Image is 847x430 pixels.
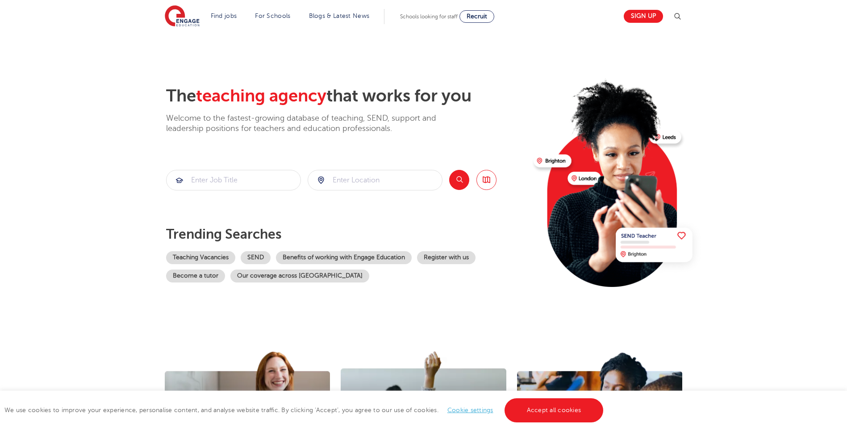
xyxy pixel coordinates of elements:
[211,13,237,19] a: Find jobs
[459,10,494,23] a: Recruit
[308,170,442,190] input: Submit
[167,170,300,190] input: Submit
[241,251,271,264] a: SEND
[165,5,200,28] img: Engage Education
[449,170,469,190] button: Search
[309,13,370,19] a: Blogs & Latest News
[417,251,476,264] a: Register with us
[230,270,369,282] a: Our coverage across [GEOGRAPHIC_DATA]
[400,13,458,20] span: Schools looking for staff
[4,407,605,413] span: We use cookies to improve your experience, personalise content, and analyse website traffic. By c...
[166,113,461,134] p: Welcome to the fastest-growing database of teaching, SEND, support and leadership positions for t...
[166,226,526,242] p: Trending searches
[255,13,290,19] a: For Schools
[166,270,225,282] a: Become a tutor
[166,251,235,264] a: Teaching Vacancies
[276,251,412,264] a: Benefits of working with Engage Education
[624,10,663,23] a: Sign up
[308,170,442,190] div: Submit
[166,86,526,106] h2: The that works for you
[196,86,326,105] span: teaching agency
[447,407,493,413] a: Cookie settings
[505,398,604,422] a: Accept all cookies
[166,170,301,190] div: Submit
[467,13,487,20] span: Recruit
